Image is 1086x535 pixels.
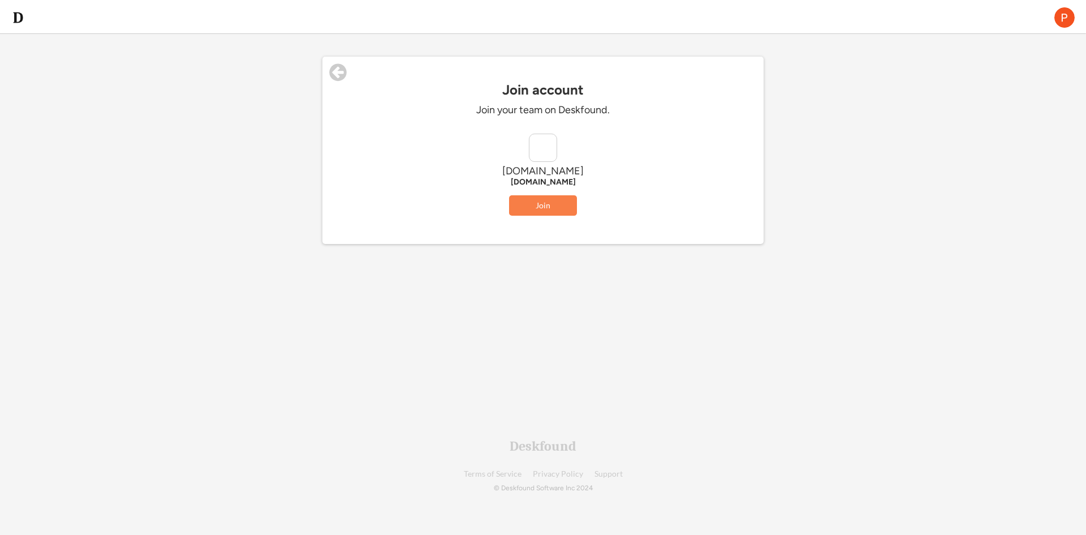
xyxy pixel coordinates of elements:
[11,11,25,24] img: d-whitebg.png
[322,82,764,98] div: Join account
[529,134,557,161] img: yH5BAEAAAAALAAAAAABAAEAAAIBRAA7
[509,195,577,216] button: Join
[533,470,583,478] a: Privacy Policy
[594,470,623,478] a: Support
[373,104,713,117] div: Join your team on Deskfound.
[510,439,576,453] div: Deskfound
[373,165,713,178] div: [DOMAIN_NAME]
[1054,7,1075,28] img: ACg8ocJJxqkQA-5hD0MYSeq_nNPIs9tVN6tI2Cix-pkbkDXbdtPYEA=s96-c
[373,178,713,187] div: [DOMAIN_NAME]
[464,470,522,478] a: Terms of Service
